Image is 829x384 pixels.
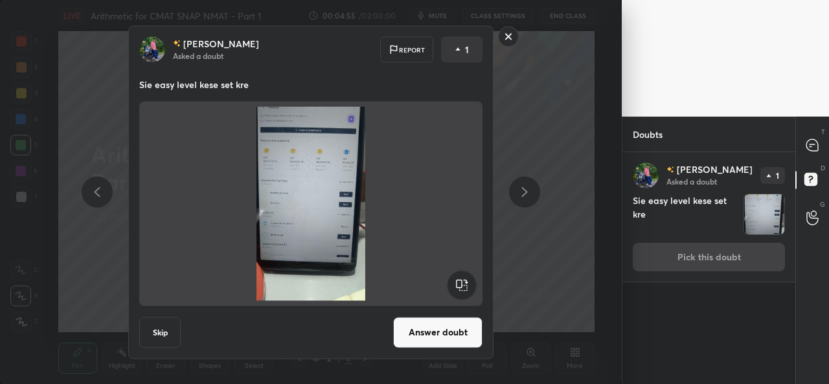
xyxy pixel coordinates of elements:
[155,106,467,300] img: 1756740942PD03IE.JPEG
[633,163,659,188] img: cfdc61dbd14544fd8bae2b8cdff4326d.jpg
[744,194,784,234] img: 1756740942PD03IE.JPEG
[820,199,825,209] p: G
[622,117,673,152] p: Doubts
[393,317,483,348] button: Answer doubt
[666,176,717,186] p: Asked a doubt
[139,317,181,348] button: Skip
[139,36,165,62] img: cfdc61dbd14544fd8bae2b8cdff4326d.jpg
[139,78,483,91] p: Sie easy level kese set kre
[677,164,753,175] p: [PERSON_NAME]
[821,163,825,173] p: D
[666,166,674,174] img: no-rating-badge.077c3623.svg
[776,172,779,179] p: 1
[821,127,825,137] p: T
[465,43,469,56] p: 1
[183,38,259,49] p: [PERSON_NAME]
[173,50,223,60] p: Asked a doubt
[380,36,433,62] div: Report
[173,40,181,47] img: no-rating-badge.077c3623.svg
[633,194,738,235] h4: Sie easy level kese set kre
